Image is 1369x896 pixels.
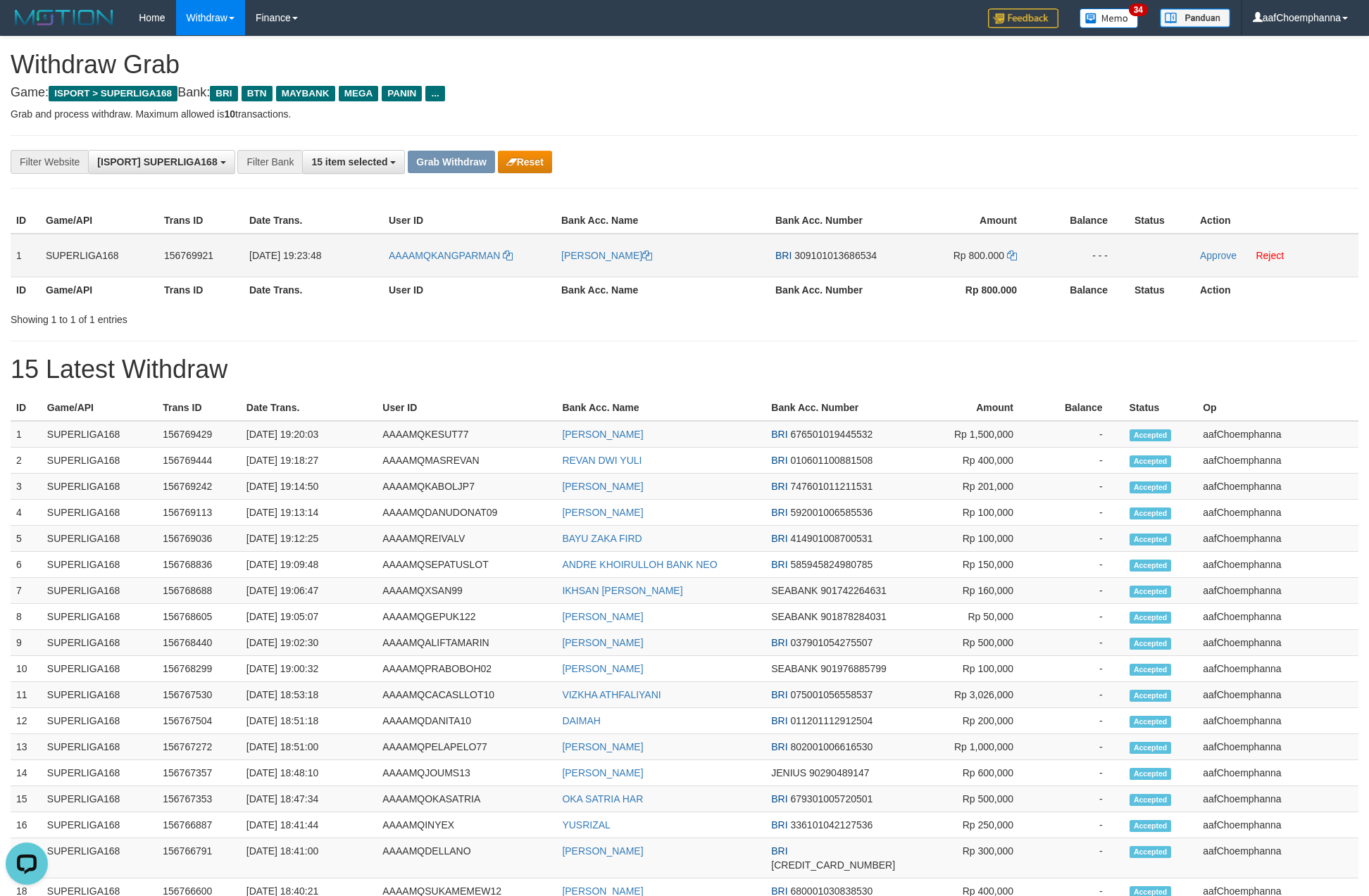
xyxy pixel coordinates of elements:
td: 15 [11,786,42,812]
td: - [1034,838,1124,878]
td: 11 [11,682,42,708]
td: 12 [11,708,42,734]
td: AAAAMQREIVALV [377,526,556,552]
span: Accepted [1130,794,1172,806]
td: - [1034,734,1124,760]
td: AAAAMQJOUMS13 [377,760,556,786]
td: [DATE] 19:20:03 [241,421,377,448]
td: 156769444 [157,448,241,474]
span: PANIN [382,86,422,101]
span: Copy 676501019445532 to clipboard [791,429,873,440]
td: - [1034,474,1124,500]
span: Accepted [1130,586,1172,598]
a: OKA SATRIA HAR [562,793,643,804]
td: Rp 100,000 [901,500,1034,526]
td: Rp 201,000 [901,474,1034,500]
span: Copy 011201112912504 to clipboard [791,715,873,726]
img: panduan.png [1160,8,1230,27]
td: 5 [11,526,42,552]
span: BRI [771,689,787,700]
th: Date Trans. [244,208,383,234]
td: [DATE] 18:47:34 [241,786,377,812]
th: Balance [1034,395,1124,421]
td: Rp 200,000 [901,708,1034,734]
span: Accepted [1130,664,1172,676]
span: Accepted [1130,534,1172,545]
th: Bank Acc. Name [556,395,765,421]
td: [DATE] 19:00:32 [241,656,377,682]
td: [DATE] 18:41:00 [241,838,377,878]
span: Accepted [1130,455,1172,467]
td: - [1034,630,1124,656]
span: BRI [771,741,787,752]
span: Copy 901742264631 to clipboard [820,585,886,596]
span: Copy 747601011211531 to clipboard [791,481,873,492]
a: [PERSON_NAME] [562,663,643,674]
td: 156766791 [157,838,241,878]
td: aafChoemphanna [1197,682,1358,708]
td: aafChoemphanna [1197,708,1358,734]
td: SUPERLIGA168 [42,474,157,500]
td: 1 [11,234,40,277]
td: SUPERLIGA168 [42,838,157,878]
img: MOTION_logo.png [11,7,118,28]
a: [PERSON_NAME] [562,637,643,648]
span: BRI [771,455,787,466]
a: [PERSON_NAME] [562,429,643,440]
td: AAAAMQSEPATUSLOT [377,552,556,578]
td: AAAAMQCACASLLOT10 [377,682,556,708]
td: Rp 50,000 [901,604,1034,630]
a: IKHSAN [PERSON_NAME] [562,585,682,596]
td: Rp 250,000 [901,812,1034,838]
span: 156769921 [164,250,213,261]
td: - [1034,500,1124,526]
td: 156768688 [157,578,241,604]
a: AAAAMQKANGPARMAN [389,250,513,261]
td: - [1034,682,1124,708]
td: [DATE] 18:53:18 [241,682,377,708]
th: Game/API [40,208,158,234]
td: Rp 600,000 [901,760,1034,786]
td: [DATE] 19:06:47 [241,578,377,604]
h1: 15 Latest Withdraw [11,355,1358,384]
td: 16 [11,812,42,838]
th: User ID [383,208,556,234]
span: Accepted [1130,612,1172,624]
span: BRI [771,715,787,726]
td: SUPERLIGA168 [42,786,157,812]
td: 156768440 [157,630,241,656]
td: 156768836 [157,552,241,578]
td: AAAAMQXSAN99 [377,578,556,604]
td: [DATE] 19:14:50 [241,474,377,500]
td: aafChoemphanna [1197,421,1358,448]
span: Accepted [1130,429,1172,441]
td: SUPERLIGA168 [42,526,157,552]
td: 1 [11,421,42,448]
a: [PERSON_NAME] [562,741,643,752]
span: Accepted [1130,820,1172,832]
a: [PERSON_NAME] [562,845,643,857]
strong: 10 [224,108,235,120]
td: 156767357 [157,760,241,786]
td: 156767272 [157,734,241,760]
button: Grab Withdraw [408,151,494,173]
span: 15 item selected [311,156,387,168]
span: Copy 309101013686534 to clipboard [794,250,877,261]
span: BRI [210,86,237,101]
td: [DATE] 18:48:10 [241,760,377,786]
span: BRI [771,819,787,831]
img: Feedback.jpg [988,8,1058,28]
td: SUPERLIGA168 [40,234,158,277]
a: [PERSON_NAME] [562,481,643,492]
span: BTN [242,86,273,101]
td: aafChoemphanna [1197,838,1358,878]
td: AAAAMQINYEX [377,812,556,838]
a: [PERSON_NAME] [562,611,643,622]
td: Rp 100,000 [901,526,1034,552]
td: SUPERLIGA168 [42,630,157,656]
td: AAAAMQPRABOBOH02 [377,656,556,682]
span: Copy 592001006585536 to clipboard [791,507,873,518]
td: AAAAMQKESUT77 [377,421,556,448]
td: 156769036 [157,526,241,552]
a: BAYU ZAKA FIRD [562,533,642,544]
